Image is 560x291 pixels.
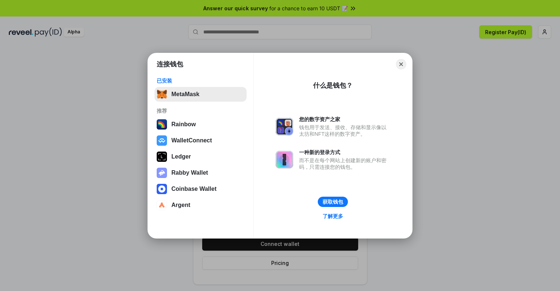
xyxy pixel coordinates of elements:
img: svg+xml,%3Csvg%20width%3D%2228%22%20height%3D%2228%22%20viewBox%3D%220%200%2028%2028%22%20fill%3D... [157,184,167,194]
div: MetaMask [171,91,199,98]
button: Rainbow [154,117,247,132]
div: 推荐 [157,108,244,114]
button: WalletConnect [154,133,247,148]
img: svg+xml,%3Csvg%20fill%3D%22none%22%20height%3D%2233%22%20viewBox%3D%220%200%2035%2033%22%20width%... [157,89,167,99]
button: Argent [154,198,247,212]
div: 而不是在每个网站上创建新的账户和密码，只需连接您的钱包。 [299,157,390,170]
div: 钱包用于发送、接收、存储和显示像以太坊和NFT这样的数字资产。 [299,124,390,137]
img: svg+xml,%3Csvg%20xmlns%3D%22http%3A%2F%2Fwww.w3.org%2F2000%2Fsvg%22%20fill%3D%22none%22%20viewBox... [276,118,293,135]
img: svg+xml,%3Csvg%20width%3D%22120%22%20height%3D%22120%22%20viewBox%3D%220%200%20120%20120%22%20fil... [157,119,167,130]
div: WalletConnect [171,137,212,144]
h1: 连接钱包 [157,60,183,69]
button: Rabby Wallet [154,165,247,180]
div: 一种新的登录方式 [299,149,390,156]
button: MetaMask [154,87,247,102]
img: svg+xml,%3Csvg%20xmlns%3D%22http%3A%2F%2Fwww.w3.org%2F2000%2Fsvg%22%20fill%3D%22none%22%20viewBox... [157,168,167,178]
button: Ledger [154,149,247,164]
div: Argent [171,202,190,208]
a: 了解更多 [318,211,348,221]
div: 您的数字资产之家 [299,116,390,123]
button: 获取钱包 [318,197,348,207]
button: Close [396,59,406,69]
div: 获取钱包 [323,199,343,205]
img: svg+xml,%3Csvg%20width%3D%2228%22%20height%3D%2228%22%20viewBox%3D%220%200%2028%2028%22%20fill%3D... [157,200,167,210]
div: 了解更多 [323,213,343,219]
img: svg+xml,%3Csvg%20xmlns%3D%22http%3A%2F%2Fwww.w3.org%2F2000%2Fsvg%22%20fill%3D%22none%22%20viewBox... [276,151,293,168]
div: Coinbase Wallet [171,186,217,192]
div: 已安装 [157,77,244,84]
div: Rainbow [171,121,196,128]
div: 什么是钱包？ [313,81,353,90]
div: Rabby Wallet [171,170,208,176]
img: svg+xml,%3Csvg%20xmlns%3D%22http%3A%2F%2Fwww.w3.org%2F2000%2Fsvg%22%20width%3D%2228%22%20height%3... [157,152,167,162]
img: svg+xml,%3Csvg%20width%3D%2228%22%20height%3D%2228%22%20viewBox%3D%220%200%2028%2028%22%20fill%3D... [157,135,167,146]
div: Ledger [171,153,191,160]
button: Coinbase Wallet [154,182,247,196]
